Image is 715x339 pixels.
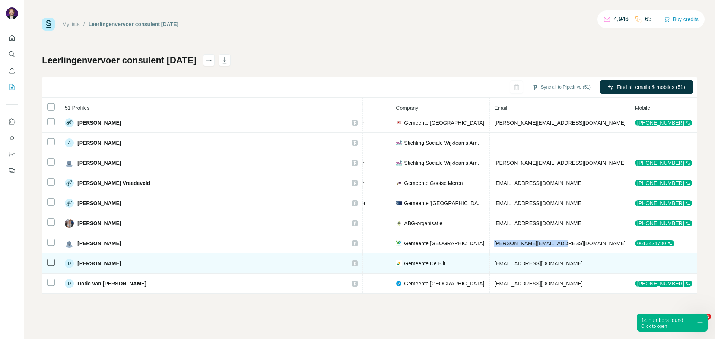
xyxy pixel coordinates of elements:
[6,64,18,77] button: Enrich CSV
[404,199,485,207] span: Gemeente '[GEOGRAPHIC_DATA]
[404,139,485,147] span: Stichting Sociale Wijkteams Arnhem
[42,18,55,31] img: Surfe Logo
[6,115,18,128] button: Use Surfe on LinkedIn
[396,240,402,246] img: company-logo
[6,164,18,178] button: Feedback
[396,140,402,146] img: company-logo
[617,83,685,91] span: Find all emails & mobiles (51)
[65,118,74,127] img: Avatar
[404,240,484,247] span: Gemeente [GEOGRAPHIC_DATA]
[65,138,74,147] div: A
[65,259,74,268] div: D
[494,240,625,246] span: [PERSON_NAME][EMAIL_ADDRESS][DOMAIN_NAME]
[65,105,89,111] span: 51 Profiles
[77,199,121,207] span: [PERSON_NAME]
[494,120,625,126] span: [PERSON_NAME][EMAIL_ADDRESS][DOMAIN_NAME]
[614,15,629,24] p: 4,946
[404,119,484,127] span: Gemeente [GEOGRAPHIC_DATA]
[77,159,121,167] span: [PERSON_NAME]
[77,139,121,147] span: [PERSON_NAME]
[203,54,215,66] button: actions
[396,200,402,206] img: company-logo
[42,54,196,66] h1: Leerlingenvervoer consulent [DATE]
[396,180,402,186] img: company-logo
[6,48,18,61] button: Search
[83,20,85,28] li: /
[494,180,582,186] span: [EMAIL_ADDRESS][DOMAIN_NAME]
[404,260,445,267] span: Gemeente De Bilt
[705,314,711,320] span: 1
[635,220,692,226] div: [PHONE_NUMBER]
[396,120,402,126] img: company-logo
[77,119,121,127] span: [PERSON_NAME]
[89,20,179,28] div: Leerlingenvervoer consulent [DATE]
[635,180,692,186] div: [PHONE_NUMBER]
[664,14,699,25] button: Buy credits
[6,148,18,161] button: Dashboard
[635,120,692,126] div: [PHONE_NUMBER]
[396,105,418,111] span: Company
[77,179,150,187] span: [PERSON_NAME] Vreedeveld
[494,260,582,266] span: [EMAIL_ADDRESS][DOMAIN_NAME]
[635,281,692,287] div: [PHONE_NUMBER]
[6,80,18,94] button: My lists
[396,281,402,287] img: company-logo
[635,240,674,246] div: 0613424780
[404,179,463,187] span: Gemeente Gooise Meren
[527,81,596,93] button: Sync all to Pipedrive (51)
[65,279,74,288] div: D
[635,200,692,206] div: [PHONE_NUMBER]
[65,239,74,248] img: Avatar
[6,7,18,19] img: Avatar
[396,220,402,226] img: company-logo
[65,179,74,188] img: Avatar
[6,131,18,145] button: Use Surfe API
[645,15,652,24] p: 63
[494,281,582,287] span: [EMAIL_ADDRESS][DOMAIN_NAME]
[404,159,485,167] span: Stichting Sociale Wijkteams Arnhem
[404,220,442,227] span: ABG-organisatie
[494,220,582,226] span: [EMAIL_ADDRESS][DOMAIN_NAME]
[65,159,74,167] img: Avatar
[77,240,121,247] span: [PERSON_NAME]
[600,80,693,94] button: Find all emails & mobiles (51)
[494,160,625,166] span: [PERSON_NAME][EMAIL_ADDRESS][DOMAIN_NAME]
[396,260,402,266] img: company-logo
[404,280,484,287] span: Gemeente [GEOGRAPHIC_DATA]
[77,220,121,227] span: [PERSON_NAME]
[635,160,692,166] div: [PHONE_NUMBER]
[77,280,146,287] span: Dodo van [PERSON_NAME]
[65,199,74,208] img: Avatar
[62,21,80,27] a: My lists
[396,160,402,166] img: company-logo
[77,260,121,267] span: [PERSON_NAME]
[635,105,650,111] span: Mobile
[494,105,507,111] span: Email
[65,219,74,228] img: Avatar
[6,31,18,45] button: Quick start
[494,200,582,206] span: [EMAIL_ADDRESS][DOMAIN_NAME]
